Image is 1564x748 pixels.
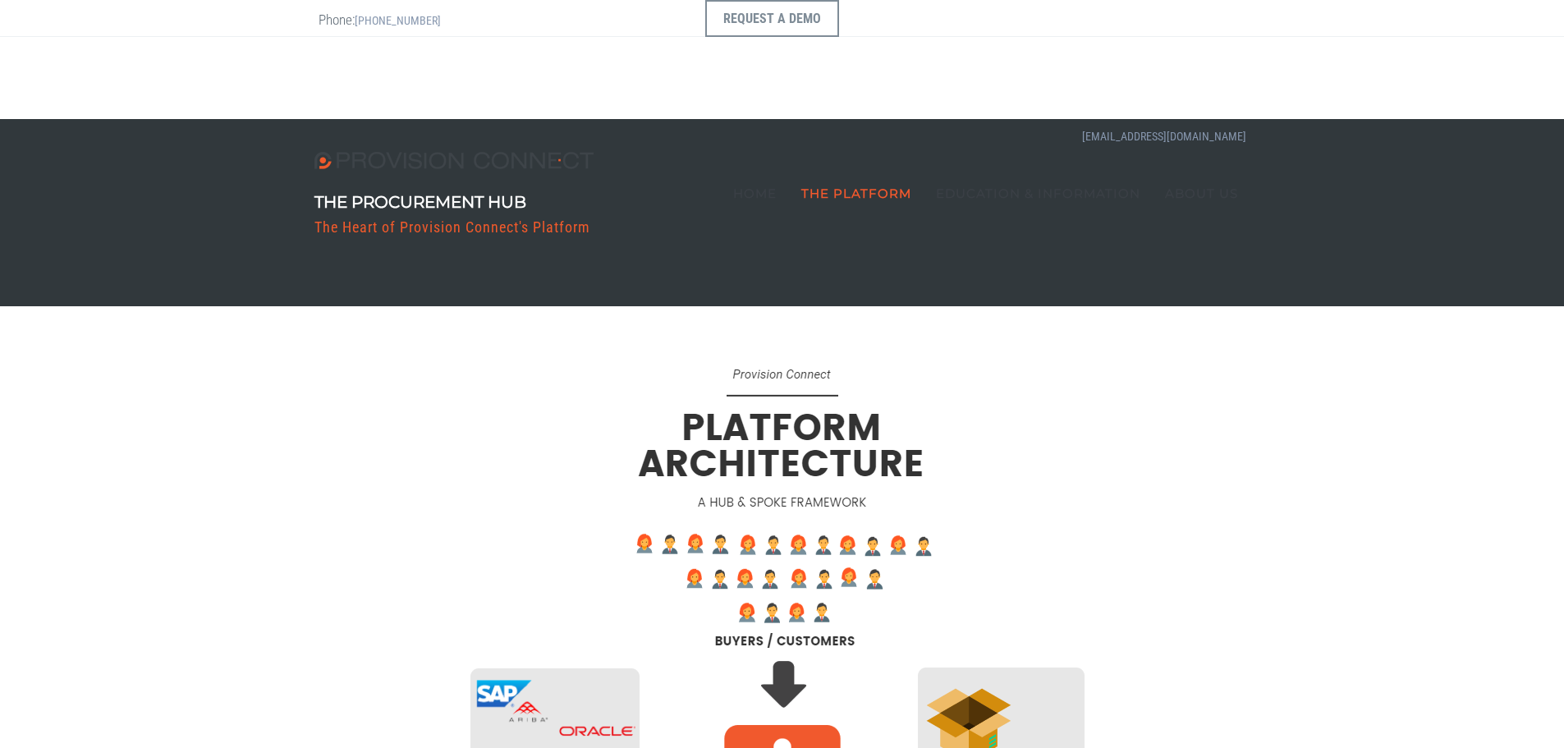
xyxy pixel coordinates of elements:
a: The Platform [789,152,924,234]
a: Education & Information [924,152,1153,234]
h3: The Heart of Provision Connect's Platform [314,219,590,236]
a: About Us [1153,152,1250,234]
a: [PHONE_NUMBER] [355,14,441,27]
img: Provision Connect [314,152,602,169]
a: Home [721,152,789,234]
